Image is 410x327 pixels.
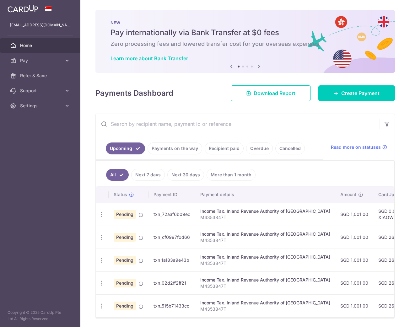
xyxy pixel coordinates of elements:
div: Income Tax. Inland Revenue Authority of [GEOGRAPHIC_DATA] [200,208,330,214]
td: txn_515b71433cc [148,294,195,317]
a: Payments on the way [148,142,202,154]
span: Status [114,191,127,198]
a: Cancelled [275,142,305,154]
p: NEW [111,20,380,25]
span: Pending [114,210,136,219]
h6: Zero processing fees and lowered transfer cost for your overseas expenses [111,40,380,48]
a: Read more on statuses [331,144,387,150]
span: Pending [114,233,136,242]
th: Payment details [195,186,335,203]
span: Download Report [254,89,295,97]
p: M4353847T [200,260,330,266]
input: Search by recipient name, payment id or reference [96,114,380,134]
p: M4353847T [200,237,330,244]
span: Settings [20,103,62,109]
a: All [106,169,129,181]
span: Pending [114,256,136,265]
img: CardUp [8,5,38,13]
a: Download Report [231,85,311,101]
p: M4353847T [200,283,330,289]
td: txn_cf0997f0d66 [148,226,195,249]
span: CardUp fee [378,191,402,198]
a: Learn more about Bank Transfer [111,55,188,62]
span: Pending [114,302,136,310]
img: Bank transfer banner [95,10,395,73]
a: More than 1 month [207,169,256,181]
p: M4353847T [200,306,330,312]
a: Next 7 days [131,169,165,181]
p: M4353847T [200,214,330,221]
p: [EMAIL_ADDRESS][DOMAIN_NAME] [10,22,70,28]
div: Income Tax. Inland Revenue Authority of [GEOGRAPHIC_DATA] [200,254,330,260]
h5: Pay internationally via Bank Transfer at $0 fees [111,28,380,38]
div: Income Tax. Inland Revenue Authority of [GEOGRAPHIC_DATA] [200,277,330,283]
td: SGD 1,001.00 [335,249,373,271]
span: Create Payment [341,89,380,97]
span: Pay [20,57,62,64]
td: SGD 1,001.00 [335,203,373,226]
a: Next 30 days [167,169,204,181]
span: Home [20,42,62,49]
div: Income Tax. Inland Revenue Authority of [GEOGRAPHIC_DATA] [200,231,330,237]
td: SGD 1,001.00 [335,226,373,249]
div: Income Tax. Inland Revenue Authority of [GEOGRAPHIC_DATA] [200,300,330,306]
td: txn_02d2ff2ff21 [148,271,195,294]
span: Refer & Save [20,72,62,79]
span: Support [20,88,62,94]
a: Recipient paid [205,142,244,154]
th: Payment ID [148,186,195,203]
td: SGD 1,001.00 [335,294,373,317]
td: txn_72aaf6b09ec [148,203,195,226]
h4: Payments Dashboard [95,88,173,99]
a: Overdue [246,142,273,154]
a: Create Payment [318,85,395,101]
span: Amount [340,191,356,198]
a: Upcoming [106,142,145,154]
td: SGD 1,001.00 [335,271,373,294]
td: txn_1a183a9e43b [148,249,195,271]
span: Pending [114,279,136,287]
span: Read more on statuses [331,144,381,150]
